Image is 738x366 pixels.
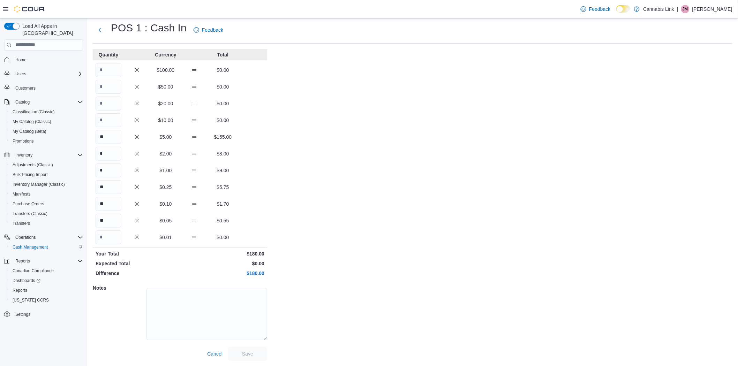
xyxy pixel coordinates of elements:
[7,266,86,276] button: Canadian Compliance
[13,129,46,134] span: My Catalog (Beta)
[10,209,83,218] span: Transfers (Classic)
[13,233,83,242] span: Operations
[96,163,121,177] input: Quantity
[10,286,30,295] a: Reports
[153,100,179,107] p: $20.00
[13,162,53,168] span: Adjustments (Classic)
[15,258,30,264] span: Reports
[7,180,86,189] button: Inventory Manager (Classic)
[10,209,50,218] a: Transfers (Classic)
[13,244,48,250] span: Cash Management
[13,297,49,303] span: [US_STATE] CCRS
[10,170,83,179] span: Bulk Pricing Import
[13,191,30,197] span: Manifests
[13,56,29,64] a: Home
[96,80,121,94] input: Quantity
[210,184,236,191] p: $5.75
[643,5,674,13] p: Cannabis Link
[153,117,179,124] p: $10.00
[10,296,83,304] span: Washington CCRS
[13,84,38,92] a: Customers
[1,309,86,319] button: Settings
[96,270,179,277] p: Difference
[13,182,65,187] span: Inventory Manager (Classic)
[10,243,83,251] span: Cash Management
[616,5,631,13] input: Dark Mode
[10,180,68,189] a: Inventory Manager (Classic)
[210,117,236,124] p: $0.00
[7,136,86,146] button: Promotions
[181,250,264,257] p: $180.00
[681,5,690,13] div: Joshua Meanney
[153,234,179,241] p: $0.01
[191,23,226,37] a: Feedback
[15,235,36,240] span: Operations
[10,108,58,116] a: Classification (Classic)
[13,257,33,265] button: Reports
[15,99,30,105] span: Catalog
[7,127,86,136] button: My Catalog (Beta)
[10,161,83,169] span: Adjustments (Classic)
[13,109,55,115] span: Classification (Classic)
[13,138,34,144] span: Promotions
[10,127,49,136] a: My Catalog (Beta)
[10,127,83,136] span: My Catalog (Beta)
[1,69,86,79] button: Users
[96,63,121,77] input: Quantity
[10,219,83,228] span: Transfers
[210,150,236,157] p: $8.00
[14,6,45,13] img: Cova
[10,219,33,228] a: Transfers
[7,295,86,305] button: [US_STATE] CCRS
[692,5,732,13] p: [PERSON_NAME]
[10,117,54,126] a: My Catalog (Classic)
[204,347,225,361] button: Cancel
[10,180,83,189] span: Inventory Manager (Classic)
[15,57,27,63] span: Home
[1,256,86,266] button: Reports
[13,98,32,106] button: Catalog
[153,184,179,191] p: $0.25
[153,200,179,207] p: $0.10
[96,214,121,228] input: Quantity
[7,276,86,285] a: Dashboards
[13,310,83,319] span: Settings
[96,51,121,58] p: Quantity
[10,286,83,295] span: Reports
[10,296,52,304] a: [US_STATE] CCRS
[10,267,57,275] a: Canadian Compliance
[13,221,30,226] span: Transfers
[13,310,33,319] a: Settings
[96,113,121,127] input: Quantity
[1,232,86,242] button: Operations
[153,134,179,140] p: $5.00
[4,52,83,338] nav: Complex example
[96,260,179,267] p: Expected Total
[242,350,253,357] span: Save
[13,151,83,159] span: Inventory
[10,108,83,116] span: Classification (Classic)
[96,250,179,257] p: Your Total
[1,97,86,107] button: Catalog
[93,281,145,295] h5: Notes
[578,2,613,16] a: Feedback
[10,276,83,285] span: Dashboards
[93,23,107,37] button: Next
[7,285,86,295] button: Reports
[210,83,236,90] p: $0.00
[589,6,610,13] span: Feedback
[153,51,179,58] p: Currency
[20,23,83,37] span: Load All Apps in [GEOGRAPHIC_DATA]
[15,71,26,77] span: Users
[210,167,236,174] p: $9.00
[13,278,40,283] span: Dashboards
[207,350,223,357] span: Cancel
[210,134,236,140] p: $155.00
[210,200,236,207] p: $1.70
[210,51,236,58] p: Total
[10,170,51,179] a: Bulk Pricing Import
[96,230,121,244] input: Quantity
[153,217,179,224] p: $0.05
[1,150,86,160] button: Inventory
